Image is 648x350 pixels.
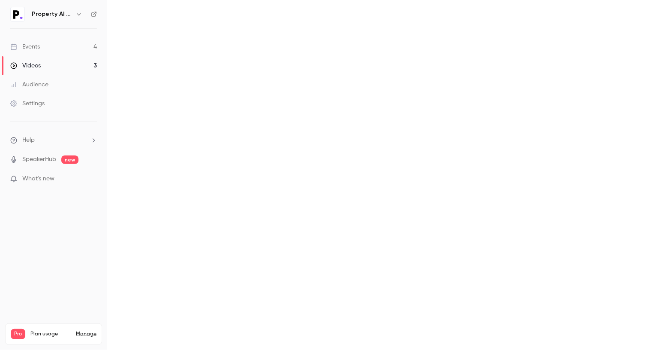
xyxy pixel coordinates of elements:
img: Property AI Tools [11,7,24,21]
a: SpeakerHub [22,155,56,164]
div: Settings [10,99,45,108]
span: Pro [11,329,25,339]
div: Events [10,43,40,51]
span: Plan usage [30,331,71,338]
span: Help [22,136,35,145]
iframe: Noticeable Trigger [87,175,97,183]
div: Audience [10,80,48,89]
div: Videos [10,61,41,70]
span: new [61,155,78,164]
li: help-dropdown-opener [10,136,97,145]
a: Manage [76,331,96,338]
span: What's new [22,174,54,183]
h6: Property AI Tools [32,10,72,18]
